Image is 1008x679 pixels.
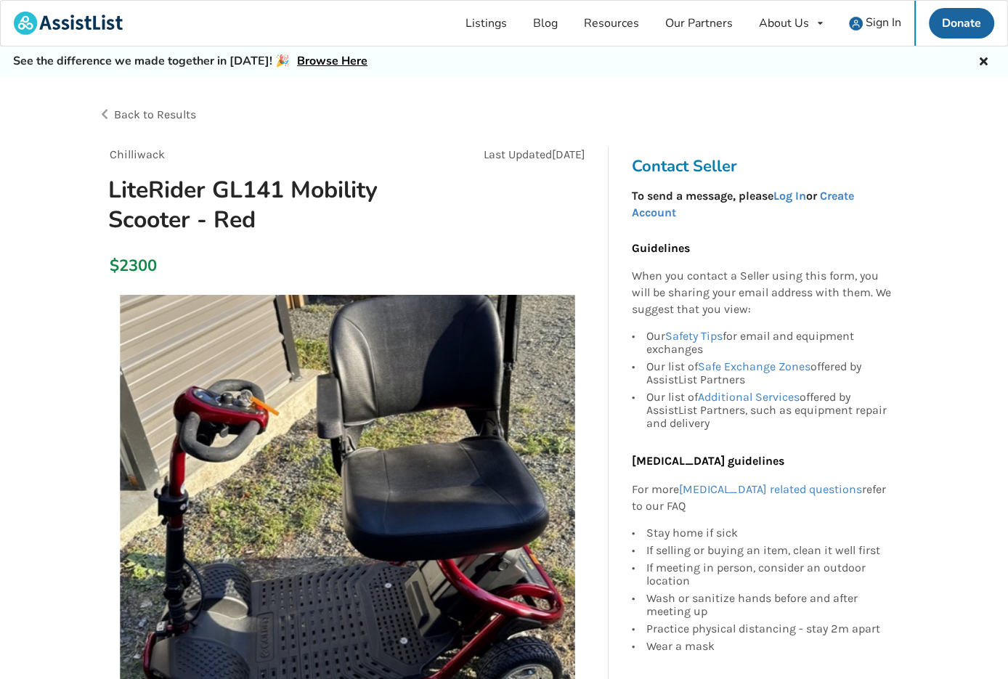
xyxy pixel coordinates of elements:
[759,17,809,29] div: About Us
[698,359,810,373] a: Safe Exchange Zones
[836,1,914,46] a: user icon Sign In
[929,8,994,38] a: Donate
[552,147,585,161] span: [DATE]
[632,454,784,468] b: [MEDICAL_DATA] guidelines
[452,1,520,46] a: Listings
[632,481,892,515] p: For more refer to our FAQ
[646,620,892,638] div: Practice physical distancing - stay 2m apart
[646,389,892,430] div: Our list of offered by AssistList Partners, such as equipment repair and delivery
[632,189,854,219] a: Create Account
[646,526,892,542] div: Stay home if sick
[632,189,854,219] strong: To send a message, please or
[679,482,862,496] a: [MEDICAL_DATA] related questions
[297,53,367,69] a: Browse Here
[110,147,165,161] span: Chilliwack
[632,268,892,318] p: When you contact a Seller using this form, you will be sharing your email address with them. We s...
[646,559,892,590] div: If meeting in person, consider an outdoor location
[13,54,367,69] h5: See the difference we made together in [DATE]! 🎉
[646,330,892,358] div: Our for email and equipment exchanges
[698,390,800,404] a: Additional Services
[646,638,892,653] div: Wear a mask
[866,15,901,31] span: Sign In
[110,256,118,276] div: $2300
[520,1,571,46] a: Blog
[646,542,892,559] div: If selling or buying an item, clean it well first
[652,1,746,46] a: Our Partners
[665,329,723,343] a: Safety Tips
[646,590,892,620] div: Wash or sanitize hands before and after meeting up
[97,175,440,235] h1: LiteRider GL141 Mobility Scooter - Red
[646,358,892,389] div: Our list of offered by AssistList Partners
[773,189,806,203] a: Log In
[14,12,123,35] img: assistlist-logo
[849,17,863,31] img: user icon
[114,107,196,121] span: Back to Results
[484,147,552,161] span: Last Updated
[571,1,652,46] a: Resources
[632,241,690,255] b: Guidelines
[632,156,899,176] h3: Contact Seller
